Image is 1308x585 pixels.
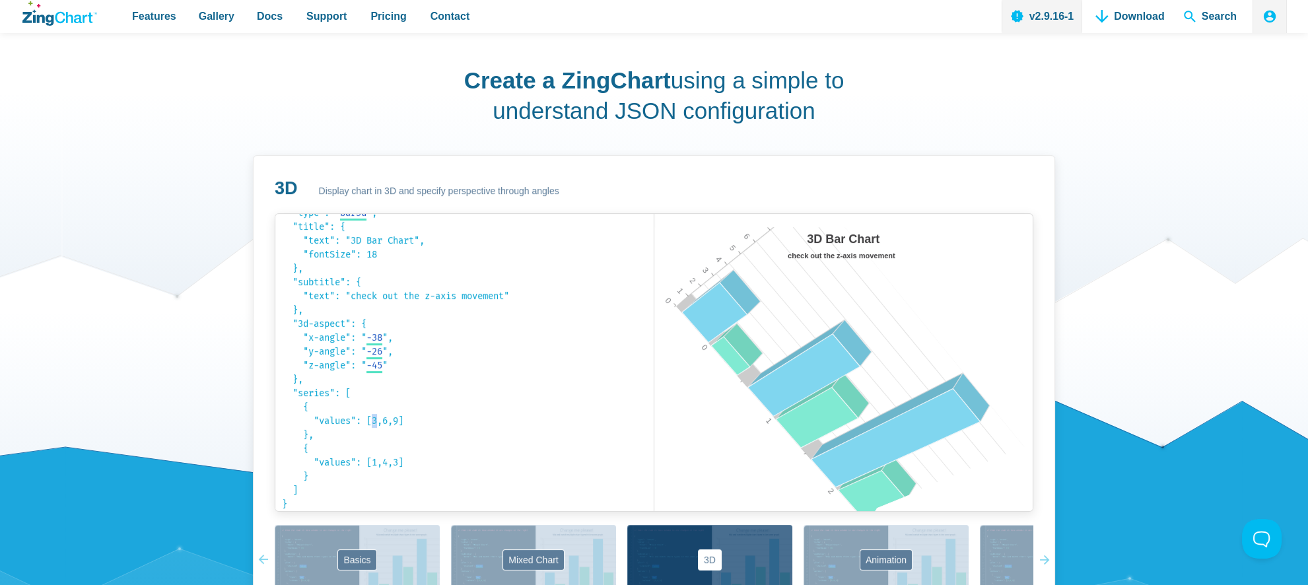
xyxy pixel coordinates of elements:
iframe: Toggle Customer Support [1242,519,1282,559]
code: { "type": " ", "title": { "text": "3D Bar Chart", "fontSize": 18 }, "subtitle": { "text": "check ... [282,192,647,476]
span: Features [132,7,176,25]
h3: 3D [275,177,298,200]
span: -45 [366,360,382,371]
span: Support [306,7,347,25]
h2: using a simple to understand JSON configuration [461,65,847,125]
strong: Create a ZingChart [464,67,671,93]
span: -38 [366,332,382,343]
a: ZingChart Logo. Click to return to the homepage [22,1,97,26]
span: Contact [430,7,470,25]
span: Pricing [370,7,406,25]
span: -26 [366,346,382,357]
span: Gallery [199,7,234,25]
span: Display chart in 3D and specify perspective through angles [319,184,559,199]
span: Docs [257,7,283,25]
